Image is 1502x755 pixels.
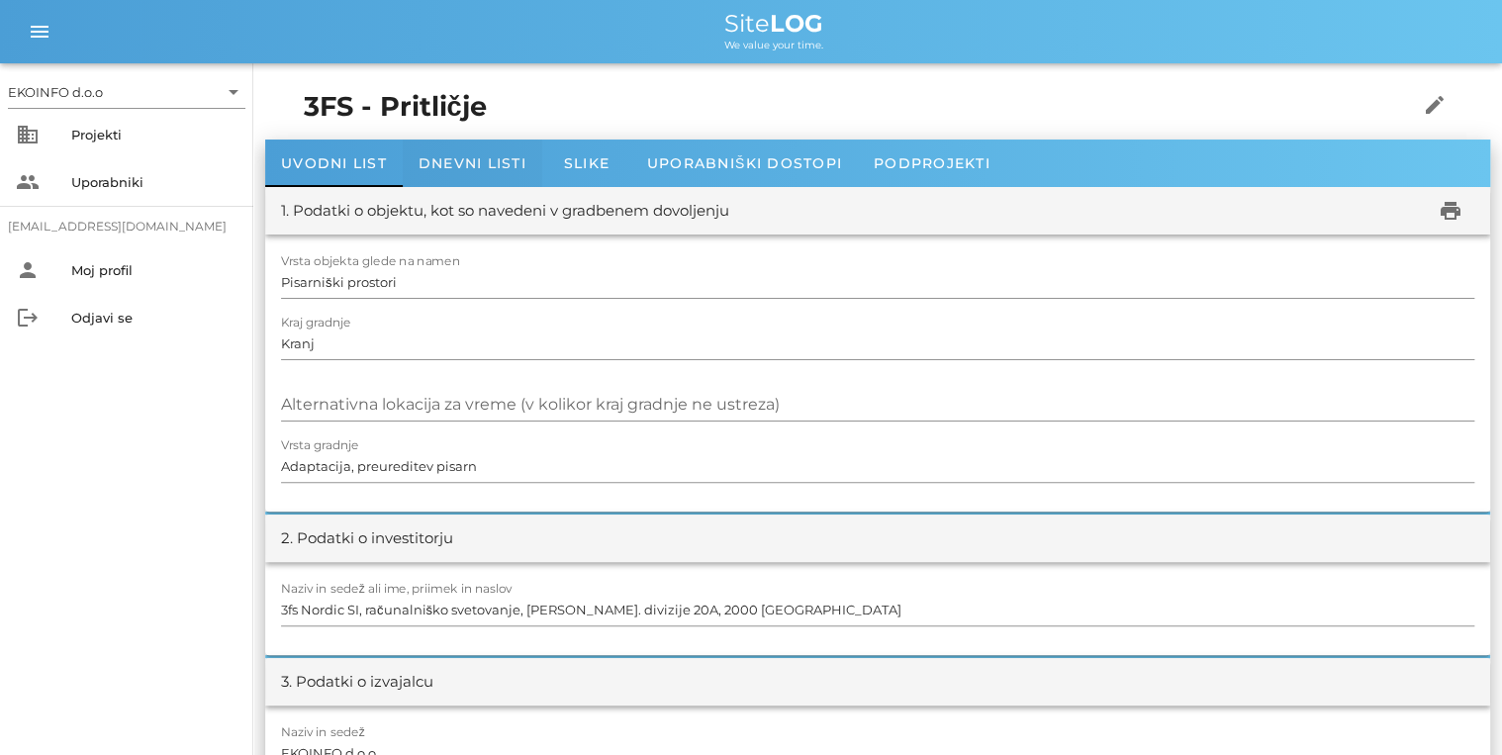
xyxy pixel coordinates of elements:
[724,39,823,51] span: We value your time.
[71,310,237,326] div: Odjavi se
[724,9,823,38] span: Site
[16,123,40,146] i: business
[16,258,40,282] i: person
[8,76,245,108] div: EKOINFO d.o.o
[1220,541,1502,755] iframe: Chat Widget
[71,174,237,190] div: Uporabniki
[28,20,51,44] i: menu
[770,9,823,38] b: LOG
[16,306,40,330] i: logout
[281,671,433,694] div: 3. Podatki o izvajalcu
[71,127,237,142] div: Projekti
[281,316,351,330] label: Kraj gradnje
[281,154,387,172] span: Uvodni list
[281,254,460,269] label: Vrsta objekta glede na namen
[419,154,526,172] span: Dnevni listi
[304,87,1357,128] h1: 3FS - Pritličje
[1423,93,1447,117] i: edit
[647,154,842,172] span: Uporabniški dostopi
[8,83,103,101] div: EKOINFO d.o.o
[71,262,237,278] div: Moj profil
[281,725,365,740] label: Naziv in sedež
[222,80,245,104] i: arrow_drop_down
[281,582,513,597] label: Naziv in sedež ali ime, priimek in naslov
[281,438,359,453] label: Vrsta gradnje
[1439,199,1462,223] i: print
[281,527,453,550] div: 2. Podatki o investitorju
[564,154,610,172] span: Slike
[281,200,729,223] div: 1. Podatki o objektu, kot so navedeni v gradbenem dovoljenju
[874,154,990,172] span: Podprojekti
[16,170,40,194] i: people
[1220,541,1502,755] div: Pripomoček za klepet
